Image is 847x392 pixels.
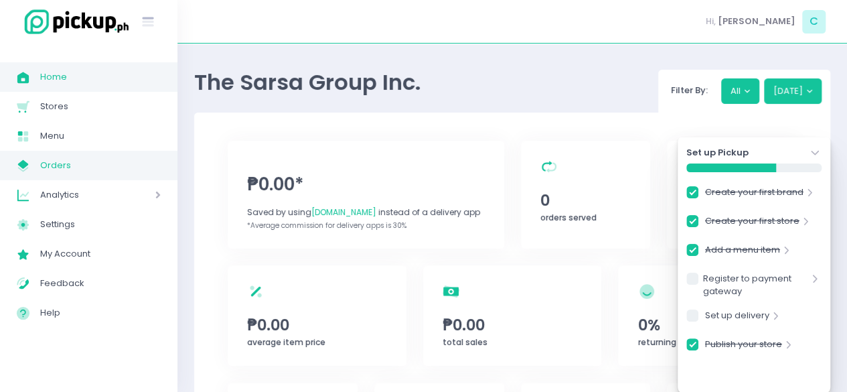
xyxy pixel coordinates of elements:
span: ₱0.00* [247,172,484,198]
button: All [721,78,760,104]
span: Stores [40,98,161,115]
span: Feedback [40,275,161,292]
img: logo [17,7,131,36]
span: Hi, [706,15,716,28]
a: Publish your store [705,338,782,356]
strong: Set up Pickup [686,146,749,159]
span: Filter By: [667,84,712,96]
span: The Sarsa Group Inc. [194,67,420,97]
span: average item price [247,336,325,348]
span: 0 [540,189,631,212]
a: ₱0.00total sales [423,265,602,366]
span: Menu [40,127,161,145]
span: 0% [638,314,777,336]
button: [DATE] [764,78,822,104]
span: Orders [40,157,161,174]
span: [PERSON_NAME] [718,15,795,28]
span: returning customers [638,336,724,348]
a: Register to payment gateway [702,272,808,298]
span: ₱0.00 [247,314,386,336]
span: C [802,10,826,34]
span: My Account [40,245,161,263]
a: 0orders [667,141,797,249]
span: Home [40,68,161,86]
span: orders served [540,212,597,223]
a: Add a menu item [705,243,780,261]
span: Settings [40,216,161,233]
span: Help [40,304,161,322]
a: Set up delivery [705,309,769,327]
span: [DOMAIN_NAME] [311,206,376,218]
span: total sales [443,336,487,348]
a: Create your first store [705,214,799,233]
div: Saved by using instead of a delivery app [247,206,484,218]
span: Analytics [40,186,117,204]
a: Create your first brand [705,186,803,204]
a: ₱0.00average item price [228,265,406,366]
span: *Average commission for delivery apps is 30% [247,220,406,231]
a: 0orders served [521,141,651,249]
span: ₱0.00 [443,314,582,336]
a: 0%returning customers [618,265,797,366]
